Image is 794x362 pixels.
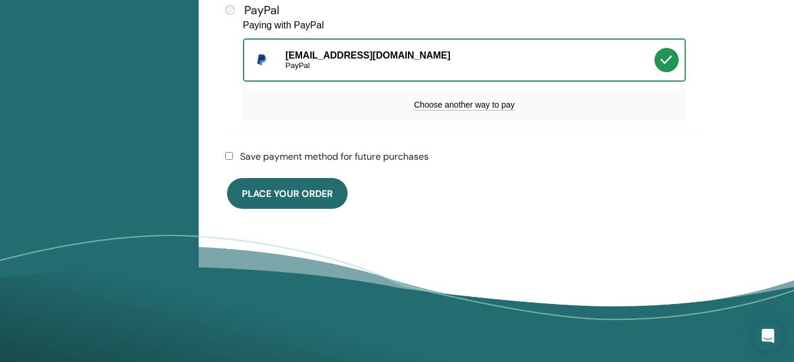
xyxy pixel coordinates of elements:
div: Choose another way to pay [243,89,686,121]
div: PayPal [286,61,654,70]
button: Place Your Order [227,178,348,209]
h4: PayPal [244,3,280,17]
div: Paying with PayPal [243,20,324,31]
div: [EMAIL_ADDRESS][DOMAIN_NAME] [286,50,654,70]
span: Choose another way to pay [414,100,514,111]
div: Open Intercom Messenger [754,322,782,350]
label: Save payment method for future purchases [240,150,429,164]
span: Place Your Order [242,188,333,200]
div: [EMAIL_ADDRESS][DOMAIN_NAME]PayPal [243,38,686,82]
